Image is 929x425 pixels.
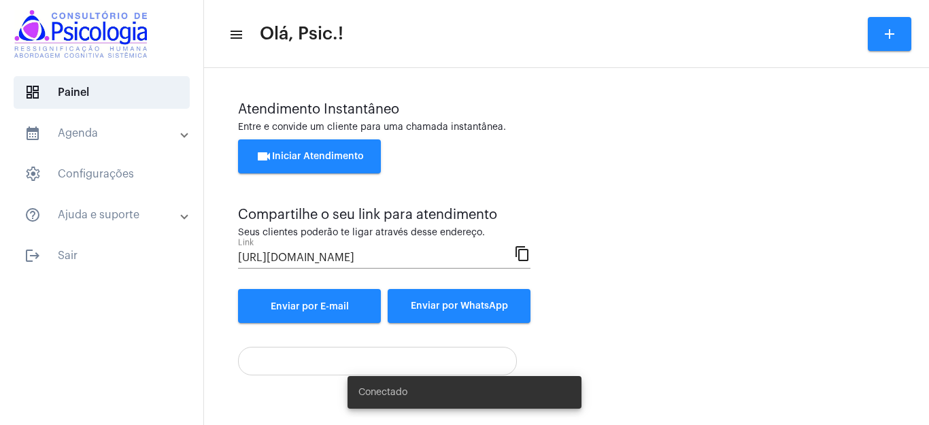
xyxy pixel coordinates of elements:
[24,207,182,223] mat-panel-title: Ajuda e suporte
[411,301,508,311] span: Enviar por WhatsApp
[388,289,530,323] button: Enviar por WhatsApp
[238,122,895,133] div: Entre e convide um cliente para uma chamada instantânea.
[238,289,381,323] a: Enviar por E-mail
[24,166,41,182] span: sidenav icon
[514,245,530,261] mat-icon: content_copy
[24,125,41,141] mat-icon: sidenav icon
[11,7,150,61] img: logomarcaconsultorio.jpeg
[14,239,190,272] span: Sair
[8,199,203,231] mat-expansion-panel-header: sidenav iconAjuda e suporte
[24,207,41,223] mat-icon: sidenav icon
[358,386,407,399] span: Conectado
[8,117,203,150] mat-expansion-panel-header: sidenav iconAgenda
[260,23,343,45] span: Olá, Psic.!
[881,26,898,42] mat-icon: add
[256,152,364,161] span: Iniciar Atendimento
[229,27,242,43] mat-icon: sidenav icon
[238,228,530,238] div: Seus clientes poderão te ligar através desse endereço.
[238,207,530,222] div: Compartilhe o seu link para atendimento
[14,76,190,109] span: Painel
[24,84,41,101] span: sidenav icon
[24,125,182,141] mat-panel-title: Agenda
[256,148,272,165] mat-icon: videocam
[238,139,381,173] button: Iniciar Atendimento
[238,102,895,117] div: Atendimento Instantâneo
[271,302,349,311] span: Enviar por E-mail
[14,158,190,190] span: Configurações
[24,248,41,264] mat-icon: sidenav icon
